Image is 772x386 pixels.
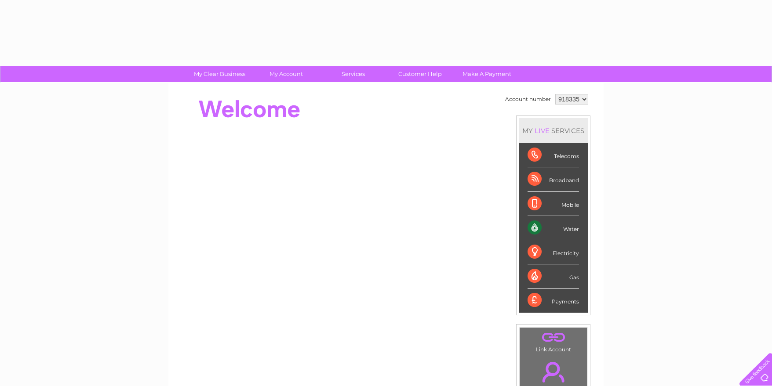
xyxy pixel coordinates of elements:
[183,66,256,82] a: My Clear Business
[528,216,579,240] div: Water
[528,240,579,264] div: Electricity
[317,66,390,82] a: Services
[384,66,456,82] a: Customer Help
[528,167,579,191] div: Broadband
[503,92,553,107] td: Account number
[519,327,587,355] td: Link Account
[522,330,585,345] a: .
[528,264,579,289] div: Gas
[533,126,551,135] div: LIVE
[519,118,588,143] div: MY SERVICES
[528,289,579,312] div: Payments
[451,66,523,82] a: Make A Payment
[528,192,579,216] div: Mobile
[528,143,579,167] div: Telecoms
[250,66,323,82] a: My Account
